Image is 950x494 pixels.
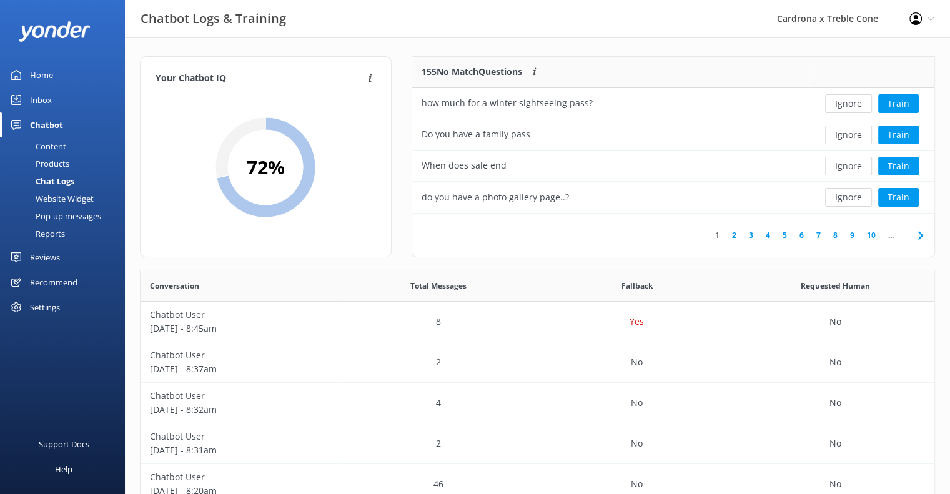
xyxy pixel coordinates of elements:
[829,437,841,450] p: No
[829,396,841,410] p: No
[422,127,530,141] div: Do you have a family pass
[878,157,919,175] button: Train
[631,437,643,450] p: No
[30,62,53,87] div: Home
[19,21,91,42] img: yonder-white-logo.png
[7,137,125,155] a: Content
[150,430,330,443] p: Chatbot User
[7,190,125,207] a: Website Widget
[412,182,934,213] div: row
[150,470,330,484] p: Chatbot User
[825,94,872,113] button: Ignore
[801,280,870,292] span: Requested Human
[861,229,882,241] a: 10
[412,88,934,119] div: row
[436,355,441,369] p: 2
[878,126,919,144] button: Train
[150,443,330,457] p: [DATE] - 8:31am
[829,315,841,329] p: No
[150,322,330,335] p: [DATE] - 8:45am
[410,280,467,292] span: Total Messages
[7,207,101,225] div: Pop-up messages
[631,396,643,410] p: No
[141,342,934,383] div: row
[150,348,330,362] p: Chatbot User
[882,229,900,241] span: ...
[776,229,793,241] a: 5
[433,477,443,491] p: 46
[827,229,844,241] a: 8
[709,229,726,241] a: 1
[630,315,644,329] p: Yes
[141,9,286,29] h3: Chatbot Logs & Training
[436,437,441,450] p: 2
[7,190,94,207] div: Website Widget
[7,155,125,172] a: Products
[631,355,643,369] p: No
[422,65,522,79] p: 155 No Match Questions
[55,457,72,482] div: Help
[150,403,330,417] p: [DATE] - 8:32am
[844,229,861,241] a: 9
[412,151,934,182] div: row
[422,159,507,172] div: When does sale end
[7,225,65,242] div: Reports
[829,477,841,491] p: No
[825,126,872,144] button: Ignore
[726,229,743,241] a: 2
[7,207,125,225] a: Pop-up messages
[436,396,441,410] p: 4
[829,355,841,369] p: No
[150,362,330,376] p: [DATE] - 8:37am
[7,155,69,172] div: Products
[150,389,330,403] p: Chatbot User
[760,229,776,241] a: 4
[7,172,74,190] div: Chat Logs
[30,270,77,295] div: Recommend
[631,477,643,491] p: No
[30,295,60,320] div: Settings
[30,112,63,137] div: Chatbot
[141,383,934,423] div: row
[621,280,652,292] span: Fallback
[150,280,199,292] span: Conversation
[422,96,593,110] div: how much for a winter sightseeing pass?
[878,188,919,207] button: Train
[793,229,810,241] a: 6
[743,229,760,241] a: 3
[7,172,125,190] a: Chat Logs
[7,225,125,242] a: Reports
[156,72,364,86] h4: Your Chatbot IQ
[412,119,934,151] div: row
[30,87,52,112] div: Inbox
[141,423,934,464] div: row
[30,245,60,270] div: Reviews
[825,188,872,207] button: Ignore
[422,190,569,204] div: do you have a photo gallery page..?
[247,152,285,182] h2: 72 %
[825,157,872,175] button: Ignore
[39,432,89,457] div: Support Docs
[878,94,919,113] button: Train
[150,308,330,322] p: Chatbot User
[7,137,66,155] div: Content
[436,315,441,329] p: 8
[412,88,934,213] div: grid
[810,229,827,241] a: 7
[141,302,934,342] div: row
